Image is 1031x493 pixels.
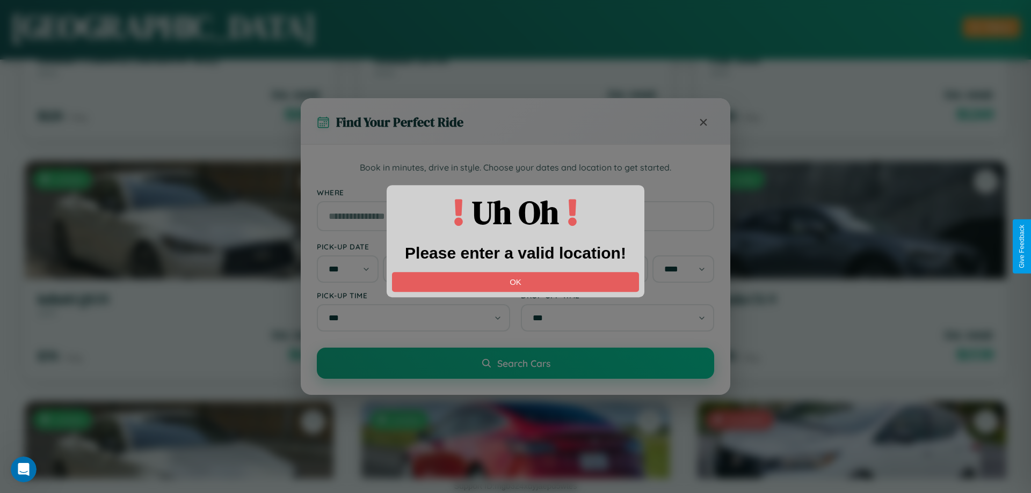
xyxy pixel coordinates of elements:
[336,113,463,131] h3: Find Your Perfect Ride
[521,242,714,251] label: Drop-off Date
[317,242,510,251] label: Pick-up Date
[317,291,510,300] label: Pick-up Time
[317,188,714,197] label: Where
[317,161,714,175] p: Book in minutes, drive in style. Choose your dates and location to get started.
[497,357,550,369] span: Search Cars
[521,291,714,300] label: Drop-off Time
